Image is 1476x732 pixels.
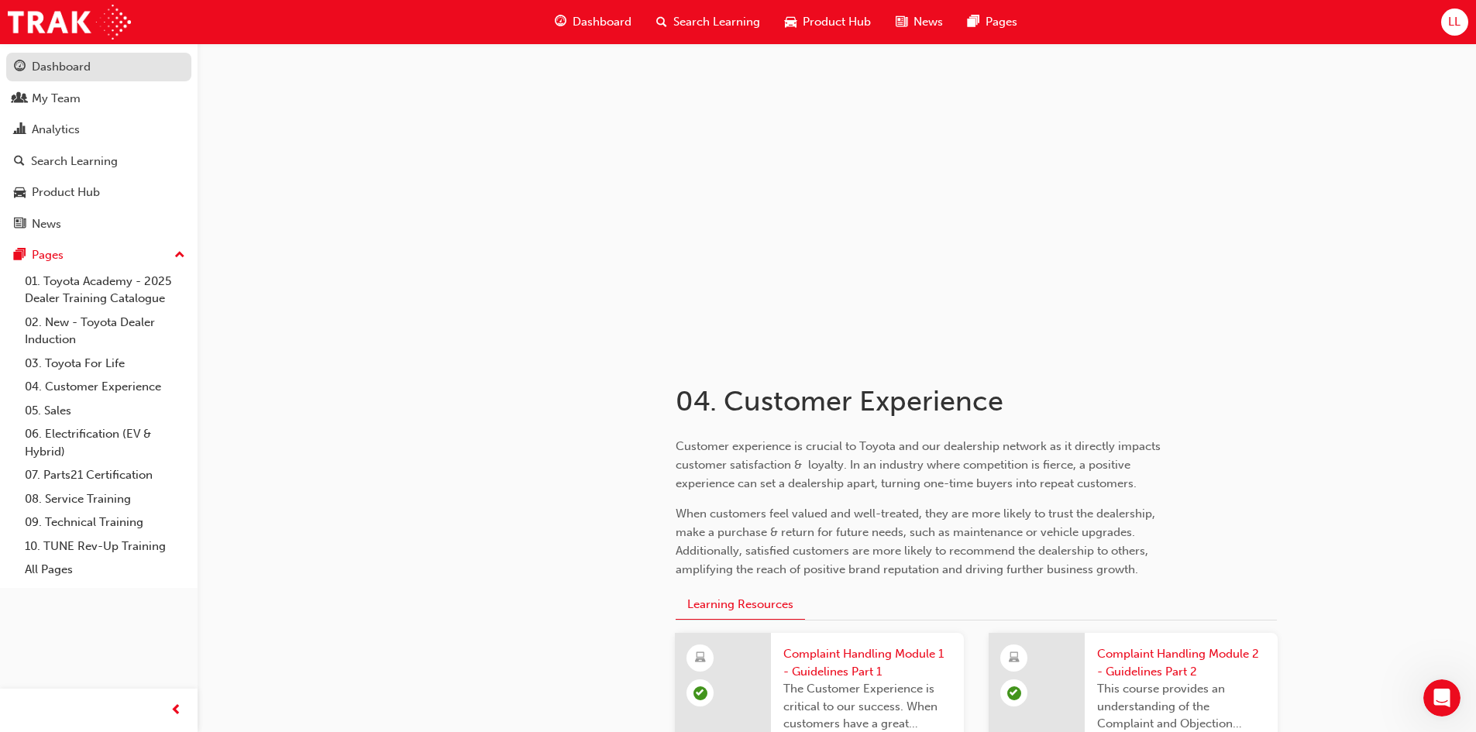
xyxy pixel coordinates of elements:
span: LL [1448,13,1461,31]
a: pages-iconPages [955,6,1030,38]
span: learningRecordVerb_PASS-icon [1007,686,1021,700]
span: learningResourceType_ELEARNING-icon [695,648,706,668]
span: Pages [986,13,1017,31]
span: news-icon [14,218,26,232]
span: Complaint Handling Module 1 - Guidelines Part 1 [783,645,951,680]
a: 04. Customer Experience [19,375,191,399]
span: car-icon [14,186,26,200]
span: news-icon [896,12,907,32]
a: All Pages [19,558,191,582]
a: 08. Service Training [19,487,191,511]
span: guage-icon [14,60,26,74]
a: Dashboard [6,53,191,81]
a: 02. New - Toyota Dealer Induction [19,311,191,352]
span: Search Learning [673,13,760,31]
span: learningRecordVerb_PASS-icon [693,686,707,700]
a: Product Hub [6,178,191,207]
a: My Team [6,84,191,113]
a: 09. Technical Training [19,510,191,534]
span: pages-icon [968,12,979,32]
span: prev-icon [170,701,182,720]
a: search-iconSearch Learning [644,6,772,38]
img: Trak [8,5,131,40]
a: 05. Sales [19,399,191,423]
a: 06. Electrification (EV & Hybrid) [19,422,191,463]
span: people-icon [14,92,26,106]
span: chart-icon [14,123,26,137]
span: News [913,13,943,31]
a: 03. Toyota For Life [19,352,191,376]
div: Product Hub [32,184,100,201]
button: DashboardMy TeamAnalyticsSearch LearningProduct HubNews [6,50,191,241]
button: Pages [6,241,191,270]
a: Analytics [6,115,191,144]
a: 07. Parts21 Certification [19,463,191,487]
a: car-iconProduct Hub [772,6,883,38]
span: search-icon [656,12,667,32]
span: Dashboard [573,13,631,31]
div: Analytics [32,121,80,139]
a: Search Learning [6,147,191,176]
span: car-icon [785,12,796,32]
span: learningResourceType_ELEARNING-icon [1009,648,1020,668]
h1: 04. Customer Experience [676,384,1184,418]
span: Customer experience is crucial to Toyota and our dealership network as it directly impacts custom... [676,439,1164,490]
div: News [32,215,61,233]
a: news-iconNews [883,6,955,38]
a: News [6,210,191,239]
span: up-icon [174,246,185,266]
a: 10. TUNE Rev-Up Training [19,534,191,558]
span: Product Hub [803,13,871,31]
div: My Team [32,90,81,108]
iframe: Intercom live chat [1423,679,1461,717]
span: When customers feel valued and well-treated, they are more likely to trust the dealership, make a... [676,507,1158,576]
span: Complaint Handling Module 2 - Guidelines Part 2 [1097,645,1265,680]
a: guage-iconDashboard [542,6,644,38]
span: pages-icon [14,249,26,263]
a: 01. Toyota Academy - 2025 Dealer Training Catalogue [19,270,191,311]
div: Search Learning [31,153,118,170]
button: LL [1441,9,1468,36]
span: guage-icon [555,12,566,32]
button: Learning Resources [676,590,805,620]
span: search-icon [14,155,25,169]
div: Dashboard [32,58,91,76]
div: Pages [32,246,64,264]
